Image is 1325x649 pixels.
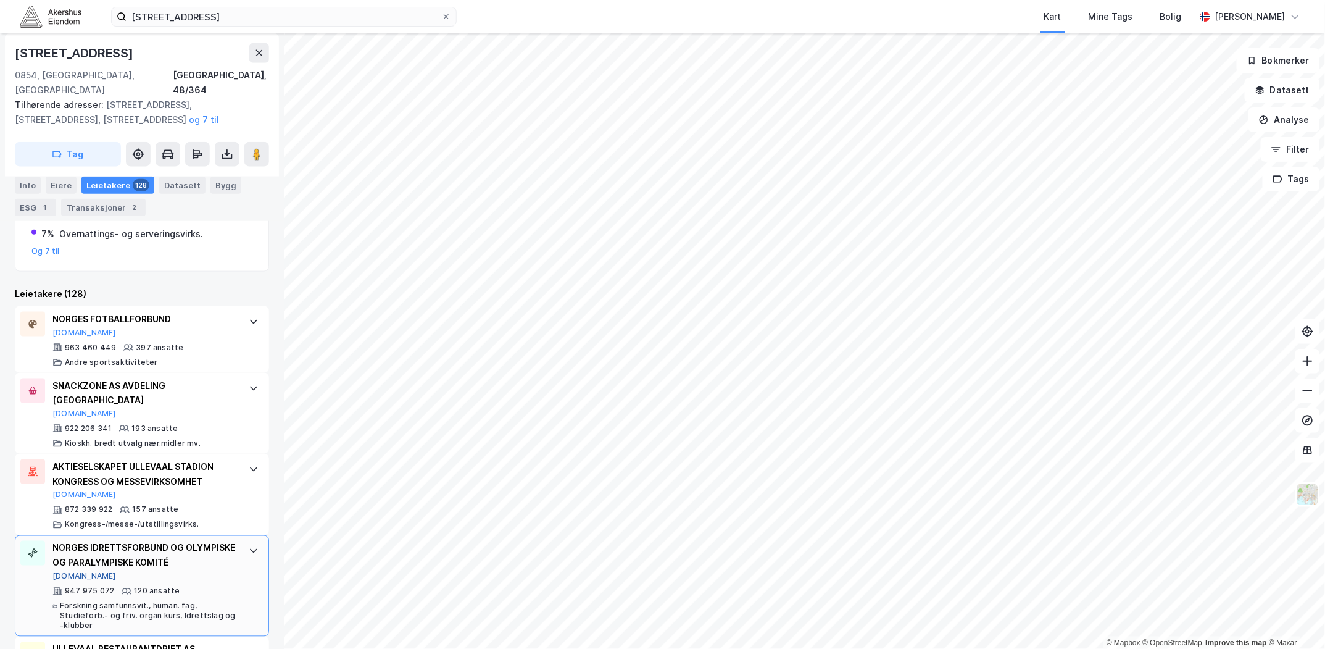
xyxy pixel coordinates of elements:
[1261,137,1320,162] button: Filter
[1263,590,1325,649] iframe: Chat Widget
[15,68,173,98] div: 0854, [GEOGRAPHIC_DATA], [GEOGRAPHIC_DATA]
[65,343,116,353] div: 963 460 449
[65,438,201,448] div: Kioskh. bredt utvalg nær.midler mv.
[1143,639,1203,647] a: OpenStreetMap
[60,601,236,631] div: Forskning samfunnsvit., human. fag, Studieforb.- og friv. organ kurs, Idrettslag og -klubber
[52,572,116,582] button: [DOMAIN_NAME]
[59,227,203,241] div: Overnattings- og serveringsvirks.
[1160,9,1182,24] div: Bolig
[20,6,81,27] img: akershus-eiendom-logo.9091f326c980b4bce74ccdd9f866810c.svg
[210,177,241,194] div: Bygg
[15,43,136,63] div: [STREET_ADDRESS]
[52,409,116,419] button: [DOMAIN_NAME]
[15,177,41,194] div: Info
[1107,639,1140,647] a: Mapbox
[52,541,236,571] div: NORGES IDRETTSFORBUND OG OLYMPISKE OG PARALYMPISKE KOMITÉ
[39,201,51,214] div: 1
[52,312,236,327] div: NORGES FOTBALLFORBUND
[15,142,121,167] button: Tag
[173,68,269,98] div: [GEOGRAPHIC_DATA], 48/364
[81,177,154,194] div: Leietakere
[52,328,116,338] button: [DOMAIN_NAME]
[65,520,199,530] div: Kongress-/messe-/utstillingsvirks.
[52,379,236,408] div: SNACKZONE AS AVDELING [GEOGRAPHIC_DATA]
[127,7,441,26] input: Søk på adresse, matrikkel, gårdeiere, leietakere eller personer
[65,587,114,597] div: 947 975 072
[1245,78,1320,103] button: Datasett
[15,99,106,110] span: Tilhørende adresser:
[134,587,180,597] div: 120 ansatte
[52,459,236,489] div: AKTIESELSKAPET ULLEVAAL STADION KONGRESS OG MESSEVIRKSOMHET
[65,358,158,367] div: Andre sportsaktiviteter
[1237,48,1320,73] button: Bokmerker
[159,177,206,194] div: Datasett
[128,201,141,214] div: 2
[1263,167,1320,191] button: Tags
[65,505,112,515] div: 872 339 922
[1044,9,1061,24] div: Kart
[133,179,149,191] div: 128
[1248,107,1320,132] button: Analyse
[15,98,259,127] div: [STREET_ADDRESS], [STREET_ADDRESS], [STREET_ADDRESS]
[52,490,116,500] button: [DOMAIN_NAME]
[1263,590,1325,649] div: Kontrollprogram for chat
[61,199,146,216] div: Transaksjoner
[15,199,56,216] div: ESG
[1089,9,1133,24] div: Mine Tags
[15,287,269,301] div: Leietakere (128)
[1296,483,1319,506] img: Z
[1215,9,1286,24] div: [PERSON_NAME]
[31,246,60,256] button: Og 7 til
[1206,639,1267,647] a: Improve this map
[131,424,178,433] div: 193 ansatte
[65,424,112,433] div: 922 206 341
[132,505,178,515] div: 157 ansatte
[46,177,77,194] div: Eiere
[41,227,54,241] div: 7%
[136,343,183,353] div: 397 ansatte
